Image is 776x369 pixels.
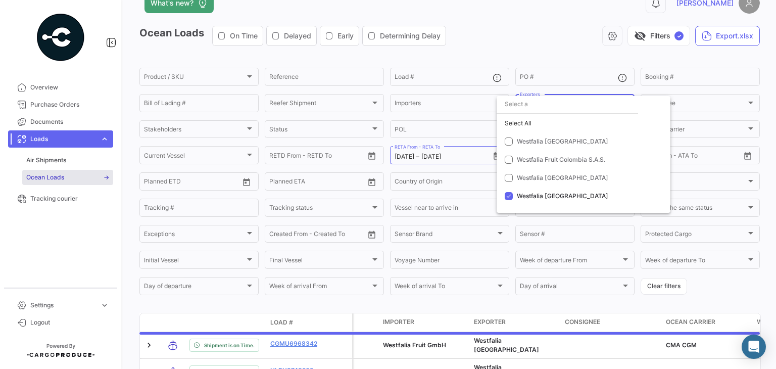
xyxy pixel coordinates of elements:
span: Westfalia Fruit Colombia S.A.S. [517,156,605,163]
div: Abrir Intercom Messenger [742,335,766,359]
span: Westfalia [GEOGRAPHIC_DATA] [517,174,608,181]
div: Select All [497,114,670,132]
span: Westfalia [GEOGRAPHIC_DATA] [517,137,608,145]
span: Westfalia [GEOGRAPHIC_DATA] [517,192,608,200]
input: dropdown search [497,95,638,113]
